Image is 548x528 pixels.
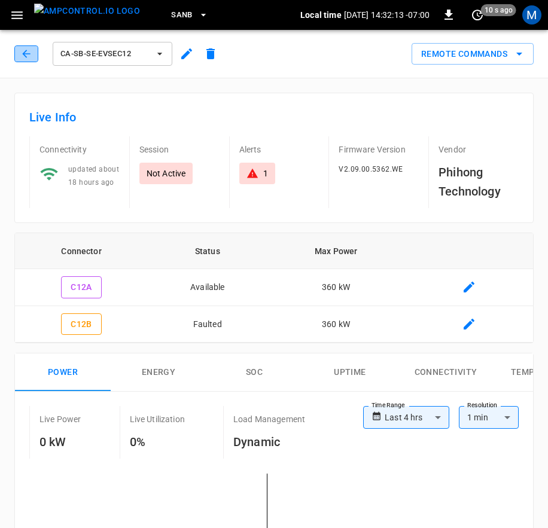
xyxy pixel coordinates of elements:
p: Firmware Version [339,144,419,155]
td: Faulted [148,306,267,343]
p: Connectivity [39,144,120,155]
button: SOC [206,353,302,392]
p: Live Utilization [130,413,185,425]
span: V2.09.00.5362.WE [339,165,403,173]
th: Connector [15,233,148,269]
img: ampcontrol.io logo [34,4,140,19]
table: connector table [15,233,533,343]
p: Vendor [439,144,519,155]
button: C12B [61,313,102,335]
button: Uptime [302,353,398,392]
div: profile-icon [522,5,541,25]
button: ca-sb-se-evseC12 [53,42,172,66]
p: [DATE] 14:32:13 -07:00 [344,9,430,21]
div: remote commands options [412,43,534,65]
button: SanB [166,4,213,27]
label: Resolution [467,401,497,410]
button: Energy [111,353,206,392]
p: Not Active [147,167,186,179]
div: 1 min [459,406,519,429]
div: Last 4 hrs [385,406,449,429]
td: 360 kW [267,269,404,306]
button: Remote Commands [412,43,534,65]
button: set refresh interval [468,5,487,25]
h6: 0 kW [39,432,81,451]
h6: Live Info [29,108,519,127]
th: Max Power [267,233,404,269]
p: Live Power [39,413,81,425]
h6: Phihong Technology [439,163,519,201]
p: Load Management [233,413,305,425]
button: C12A [61,276,102,298]
h6: 0% [130,432,185,451]
td: Available [148,269,267,306]
span: 10 s ago [481,4,516,16]
p: Session [139,144,220,155]
label: Time Range [372,401,405,410]
td: 360 kW [267,306,404,343]
h6: Dynamic [233,432,305,451]
button: Power [15,353,111,392]
span: updated about 18 hours ago [68,165,119,187]
p: Local time [300,9,342,21]
th: Status [148,233,267,269]
div: 1 [263,167,268,179]
span: ca-sb-se-evseC12 [60,47,149,61]
span: SanB [171,8,193,22]
p: Alerts [239,144,319,155]
button: Connectivity [398,353,494,392]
